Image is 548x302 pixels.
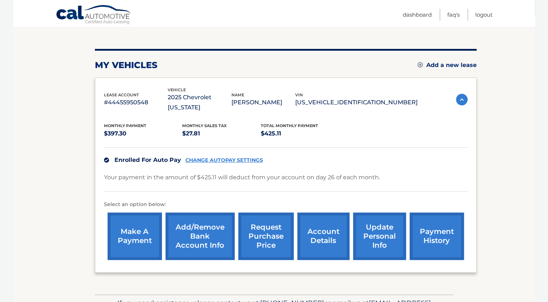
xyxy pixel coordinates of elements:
[295,92,303,97] span: vin
[104,92,139,97] span: lease account
[56,5,132,26] a: Cal Automotive
[168,92,231,113] p: 2025 Chevrolet [US_STATE]
[168,87,186,92] span: vehicle
[231,97,295,108] p: [PERSON_NAME]
[185,157,263,163] a: CHANGE AUTOPAY SETTINGS
[104,172,380,183] p: Your payment in the amount of $425.11 will deduct from your account on day 26 of each month.
[108,213,162,260] a: make a payment
[456,94,468,105] img: accordion-active.svg
[297,213,350,260] a: account details
[104,123,146,128] span: Monthly Payment
[447,9,460,21] a: FAQ's
[261,123,318,128] span: Total Monthly Payment
[182,129,261,139] p: $27.81
[238,213,294,260] a: request purchase price
[475,9,493,21] a: Logout
[418,62,423,67] img: add.svg
[114,156,181,163] span: Enrolled For Auto Pay
[231,92,244,97] span: name
[295,97,418,108] p: [US_VEHICLE_IDENTIFICATION_NUMBER]
[104,200,468,209] p: Select an option below:
[182,123,227,128] span: Monthly sales Tax
[410,213,464,260] a: payment history
[166,213,235,260] a: Add/Remove bank account info
[104,158,109,163] img: check.svg
[353,213,406,260] a: update personal info
[104,97,168,108] p: #44455950548
[418,62,477,69] a: Add a new lease
[403,9,432,21] a: Dashboard
[104,129,183,139] p: $397.30
[261,129,339,139] p: $425.11
[95,60,158,71] h2: my vehicles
